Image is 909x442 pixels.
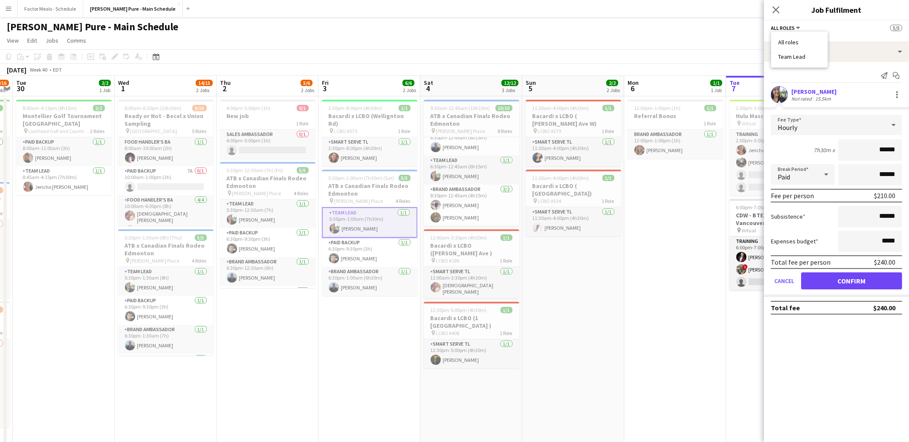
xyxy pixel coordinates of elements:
span: 3 [321,84,329,93]
span: [PERSON_NAME] Place [130,257,179,264]
span: Jobs [46,37,58,44]
app-card-role: Team Lead1/15:30pm-1:00am (7h30m)[PERSON_NAME] [322,207,417,238]
span: 4 Roles [192,257,207,264]
div: [PERSON_NAME] [791,88,837,95]
span: 5 [524,84,536,93]
span: 12:30pm-5:00pm (4h30m) [431,307,487,313]
app-job-card: 5:30pm-1:00am (7h30m) (Sat)5/5ATB x Canadian Finals Rodeo Edmonton [PERSON_NAME] Place4 RolesTeam... [322,170,417,296]
button: [PERSON_NAME] Pure - Main Schedule [83,0,183,17]
div: 12:30pm-5:00pm (4h30m)1/1Bacardi x LCBO (1 [GEOGRAPHIC_DATA] ) LCBO #4081 RoleSmart Serve TL1/112... [424,302,519,368]
button: Confirm [801,272,902,289]
span: 4 Roles [396,198,411,204]
app-card-role: Paid Backup7A0/110:00am-1:00pm (3h) [118,166,214,195]
app-job-card: 2:00pm-3:00pm (1h)2/4Hulu Mascot Training Virtual1 RoleTraining2/42:00pm-3:00pm (1h)Jericho [PERS... [730,100,825,196]
span: 2/2 [99,80,111,86]
span: View [7,37,19,44]
app-job-card: 4:00pm-5:00pm (1h)0/1New job1 RoleSales Ambassador0/14:00pm-5:00pm (1h) [220,100,316,159]
div: 11:30am-4:00pm (4h30m)1/1Bacardi x LCBO ( [GEOGRAPHIC_DATA]) LCBO #3341 RoleSmart Serve TL1/111:3... [526,170,621,236]
app-card-role: Paid Backup1/18:00am-11:00am (3h)[PERSON_NAME] [16,137,112,166]
app-card-role: Paid Backup1/16:30pm-9:30pm (3h)[PERSON_NAME] [220,228,316,257]
span: 5/5 [297,167,309,173]
h3: ATB x Canadian Finals Rodeo Edmonton [220,174,316,190]
span: 4 [423,84,433,93]
span: 7 [728,84,740,93]
label: Subsistence [771,213,805,220]
app-card-role: Brand Ambassador1/16:30pm-1:30am (7h)[PERSON_NAME] [118,325,214,354]
app-job-card: 11:30am-4:00pm (4h30m)1/1Bacardi x LCBO ( [PERSON_NAME] Ave W) LCBO #2791 RoleSmart Serve TL1/111... [526,100,621,166]
span: Tue [16,79,26,87]
span: Hourly [778,123,797,132]
h3: ATB x Canadian Finals Rodeo Edmonton [322,182,417,197]
span: 8:00am-4:15pm (8h15m) [23,105,77,111]
app-job-card: 8:00am-6:30pm (10h30m)9/10Ready or Not - Becel x Union Sampling [GEOGRAPHIC_DATA]5 RolesFood Hand... [118,100,214,226]
div: $240.00 [873,303,895,312]
span: Fri [322,79,329,87]
h1: [PERSON_NAME] Pure - Main Schedule [7,20,178,33]
app-card-role: Smart Serve TL1/111:30am-4:00pm (4h30m)[PERSON_NAME] [526,137,621,166]
app-card-role: Training2/36:00pm-7:00pm (1h)[PERSON_NAME]![PERSON_NAME] [730,237,825,290]
span: 14/15 [196,80,213,86]
span: ! [743,264,748,269]
a: Jobs [42,35,62,46]
div: 1 Job [711,87,722,93]
span: 1 [117,84,129,93]
span: LCBO #279 [538,128,562,134]
app-job-card: 5:30pm-1:30am (8h) (Thu)5/5ATB x Canadian Finals Rodeo Edmonton [PERSON_NAME] Place4 RolesTeam Le... [118,229,214,355]
div: 15.5km [813,95,833,102]
span: All roles [771,25,795,31]
div: [DATE] [7,66,26,74]
span: 1 Role [398,128,411,134]
div: 5:30pm-12:30am (7h) (Fri)5/5ATB x Canadian Finals Rodeo Edmonton [PERSON_NAME] Place4 RolesTeam L... [220,162,316,288]
button: All roles [771,25,802,31]
span: 5:30pm-12:30am (7h) (Fri) [227,167,284,173]
span: 1/1 [501,234,512,241]
app-card-role: Brand Ambassador1/16:30pm-12:45am (6h15m)[PERSON_NAME] [424,127,519,156]
div: EDT [53,66,62,73]
span: 9/10 [192,105,207,111]
span: 3:30pm-8:00pm (4h30m) [329,105,382,111]
span: 1 Role [500,257,512,264]
h3: Hulu Mascot Training [730,112,825,120]
span: Thu [220,79,231,87]
app-job-card: 8:00am-4:15pm (8h15m)2/2Montellier Golf Tournament [GEOGRAPHIC_DATA] Lionhead Golf and Country Go... [16,100,112,195]
h3: Job Fulfilment [764,4,909,15]
div: 1 Role [771,32,902,38]
div: 12:00pm-1:00pm (1h)1/1Referral Bonus1 RoleBrand Ambassador1/112:00pm-1:00pm (1h)[PERSON_NAME] [628,100,723,159]
span: LCBO #186 [436,257,460,264]
h3: Referral Bonus [628,112,723,120]
div: 3 Jobs [502,87,518,93]
a: Comms [64,35,90,46]
li: Team Lead [778,53,821,61]
app-card-role: Team Lead1/15:30pm-1:30am (8h)[PERSON_NAME] [118,267,214,296]
span: 1 Role [296,120,309,127]
h3: Ready or Not - Becel x Union Sampling [118,112,214,127]
span: 1/1 [602,105,614,111]
span: [PERSON_NAME] Place [334,198,383,204]
span: 4 Roles [294,190,309,196]
span: 4:00pm-5:00pm (1h) [227,105,271,111]
span: 2:00pm-3:00pm (1h) [736,105,780,111]
div: Total fee per person [771,258,831,266]
span: Paid [778,173,790,181]
h3: Bacardi x LCBO (Wellignton Rd) [322,112,417,127]
span: Week 40 [28,66,49,73]
span: 5:30pm-1:00am (7h30m) (Sat) [329,175,394,181]
span: Virtual [742,120,756,127]
button: Factor Meals - Schedule [17,0,83,17]
div: 9:30am-12:45am (15h15m) (Sun)10/10ATB x Canadian Finals Rodeo Edmonton [PERSON_NAME] Place8 Roles... [424,100,519,226]
span: [PERSON_NAME] Place [436,128,485,134]
app-card-role: Brand Ambassador2/2 [118,354,214,395]
div: $240.00 [874,258,895,266]
app-card-role: Paid Backup1/16:30pm-9:30pm (3h)[PERSON_NAME] [322,238,417,267]
app-card-role: Food Handler's BA1/18:00am-10:00am (2h)[PERSON_NAME] [118,137,214,166]
app-card-role: Brand Ambassador1/112:00pm-1:00pm (1h)[PERSON_NAME] [628,130,723,159]
div: $210.00 [874,191,895,200]
span: [GEOGRAPHIC_DATA] [130,128,177,134]
div: 2 Jobs [403,87,416,93]
app-card-role: Paid Backup1/16:30pm-9:30pm (3h)[PERSON_NAME] [118,296,214,325]
span: 1 Role [602,198,614,204]
span: 9:30am-12:45am (15h15m) (Sun) [431,105,495,111]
